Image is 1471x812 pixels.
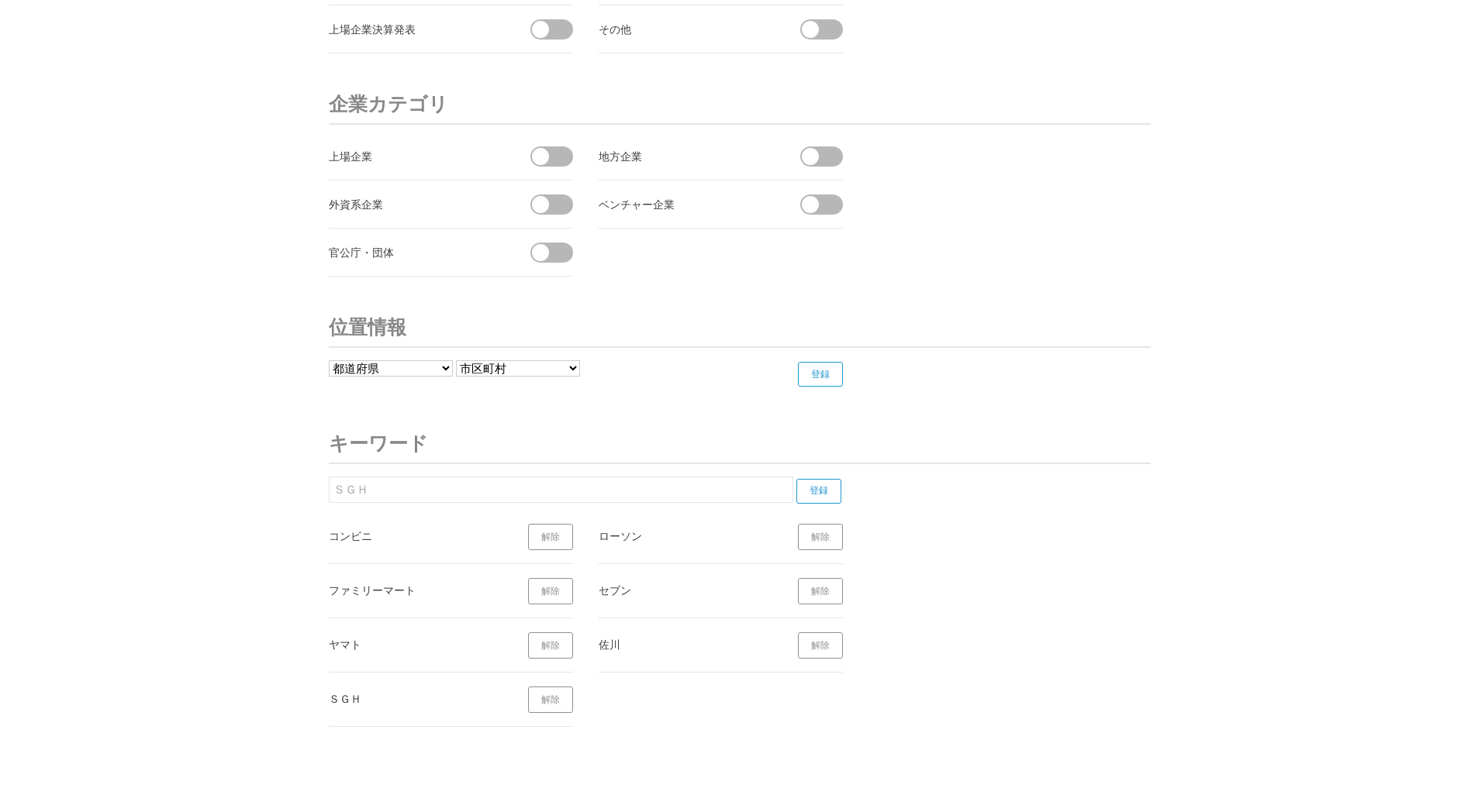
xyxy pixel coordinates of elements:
[798,362,843,387] input: 登録
[798,578,843,604] a: 解除
[599,580,773,600] div: セブン
[528,524,573,550] a: 解除
[798,524,843,550] a: 解除
[796,479,841,504] input: 登録
[329,84,1151,125] h3: 企業カテゴリ
[599,635,773,654] div: 佐川
[798,632,843,659] a: 解除
[599,146,773,166] div: 地方企業
[329,308,1151,348] h3: 位置情報
[329,635,503,654] div: ヤマト
[528,686,573,713] a: 解除
[329,146,503,166] div: 上場企業
[329,243,503,262] div: 官公庁・団体
[599,526,773,545] div: ローソン
[329,19,503,39] div: 上場企業決算発表
[528,632,573,659] a: 解除
[329,580,503,600] div: ファミリーマート
[329,477,793,503] input: キーワードを入力
[329,194,503,214] div: 外資系企業
[599,194,773,214] div: ベンチャー企業
[329,689,503,708] div: ＳＧＨ
[329,424,1151,464] h3: キーワード
[528,578,573,604] a: 解除
[329,526,503,545] div: コンビニ
[599,19,773,39] div: その他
